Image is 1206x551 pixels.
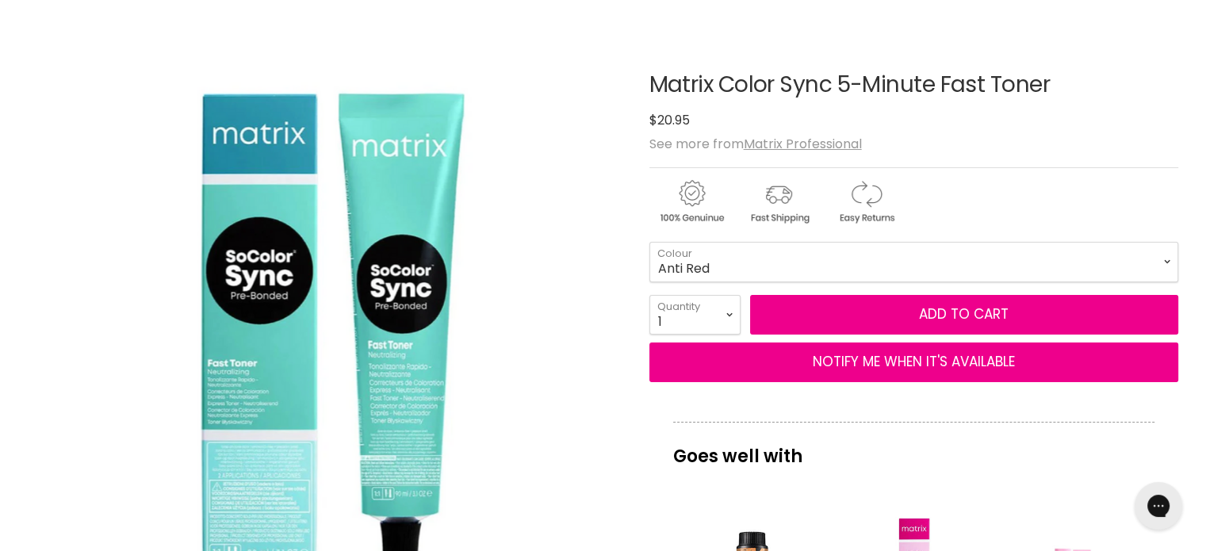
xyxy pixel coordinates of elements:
[649,135,862,153] span: See more from
[649,73,1178,98] h1: Matrix Color Sync 5-Minute Fast Toner
[737,178,821,226] img: shipping.gif
[1127,476,1190,535] iframe: Gorgias live chat messenger
[750,295,1178,335] button: Add to cart
[824,178,908,226] img: returns.gif
[649,295,741,335] select: Quantity
[919,304,1009,323] span: Add to cart
[649,111,690,129] span: $20.95
[744,135,862,153] a: Matrix Professional
[649,178,733,226] img: genuine.gif
[673,422,1154,474] p: Goes well with
[649,342,1178,382] button: NOTIFY ME WHEN IT'S AVAILABLE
